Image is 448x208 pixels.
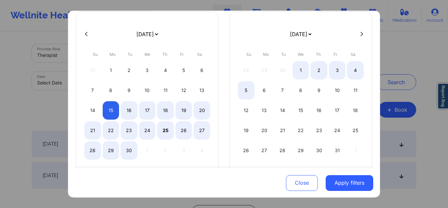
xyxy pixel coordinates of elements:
div: Sat Sep 06 2025 [193,61,210,80]
div: Wed Sep 24 2025 [139,121,156,140]
button: Close [286,175,318,191]
div: Thu Sep 25 2025 [157,121,174,140]
div: Fri Oct 03 2025 [329,61,346,80]
abbr: Wednesday [298,52,304,57]
div: Thu Oct 02 2025 [311,61,327,80]
div: Fri Sep 19 2025 [175,101,192,120]
abbr: Monday [263,52,269,57]
div: Fri Oct 24 2025 [329,121,346,140]
div: Tue Sep 30 2025 [121,141,137,160]
div: Fri Oct 31 2025 [329,141,346,160]
div: Fri Sep 05 2025 [175,61,192,80]
div: Sat Sep 20 2025 [193,101,210,120]
div: Mon Oct 06 2025 [256,81,273,100]
div: Sat Oct 18 2025 [347,101,364,120]
div: Thu Sep 11 2025 [157,81,174,100]
div: Mon Sep 08 2025 [103,81,119,100]
div: Thu Oct 30 2025 [311,141,327,160]
div: Sun Oct 26 2025 [238,141,255,160]
div: Tue Sep 09 2025 [121,81,137,100]
div: Wed Oct 08 2025 [293,81,309,100]
abbr: Friday [334,52,337,57]
abbr: Tuesday [128,52,132,57]
div: Tue Sep 16 2025 [121,101,137,120]
abbr: Saturday [197,52,202,57]
div: Thu Oct 09 2025 [311,81,327,100]
div: Mon Sep 15 2025 [103,101,119,120]
abbr: Wednesday [144,52,150,57]
div: Thu Oct 16 2025 [311,101,327,120]
div: Tue Oct 21 2025 [274,121,291,140]
div: Wed Oct 29 2025 [293,141,309,160]
div: Sun Oct 05 2025 [238,81,255,100]
div: Sat Oct 11 2025 [347,81,364,100]
div: Wed Oct 22 2025 [293,121,309,140]
abbr: Sunday [246,52,251,57]
abbr: Thursday [162,52,167,57]
div: Mon Oct 20 2025 [256,121,273,140]
div: Fri Oct 17 2025 [329,101,346,120]
div: Sat Sep 27 2025 [193,121,210,140]
div: Tue Sep 02 2025 [121,61,137,80]
div: Tue Oct 07 2025 [274,81,291,100]
div: Sun Sep 14 2025 [84,101,101,120]
div: Thu Oct 23 2025 [311,121,327,140]
div: Mon Oct 27 2025 [256,141,273,160]
div: Sat Oct 25 2025 [347,121,364,140]
div: Fri Sep 12 2025 [175,81,192,100]
div: Tue Oct 28 2025 [274,141,291,160]
div: Sun Oct 12 2025 [238,101,255,120]
div: Mon Sep 29 2025 [103,141,119,160]
div: Sun Sep 21 2025 [84,121,101,140]
div: Thu Sep 04 2025 [157,61,174,80]
div: Wed Sep 03 2025 [139,61,156,80]
div: Mon Oct 13 2025 [256,101,273,120]
abbr: Sunday [93,52,98,57]
abbr: Saturday [351,52,356,57]
div: Sun Sep 28 2025 [84,141,101,160]
div: Sat Oct 04 2025 [347,61,364,80]
button: Apply filters [326,175,373,191]
div: Wed Oct 01 2025 [293,61,309,80]
div: Thu Sep 18 2025 [157,101,174,120]
div: Tue Sep 23 2025 [121,121,137,140]
div: Sun Sep 07 2025 [84,81,101,100]
abbr: Friday [180,52,184,57]
div: Wed Sep 10 2025 [139,81,156,100]
div: Sat Sep 13 2025 [193,81,210,100]
div: Fri Oct 10 2025 [329,81,346,100]
abbr: Monday [110,52,115,57]
div: Mon Sep 22 2025 [103,121,119,140]
div: Tue Oct 14 2025 [274,101,291,120]
div: Mon Sep 01 2025 [103,61,119,80]
abbr: Thursday [316,52,321,57]
abbr: Tuesday [281,52,286,57]
div: Sun Oct 19 2025 [238,121,255,140]
div: Fri Sep 26 2025 [175,121,192,140]
div: Wed Oct 15 2025 [293,101,309,120]
div: Wed Sep 17 2025 [139,101,156,120]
